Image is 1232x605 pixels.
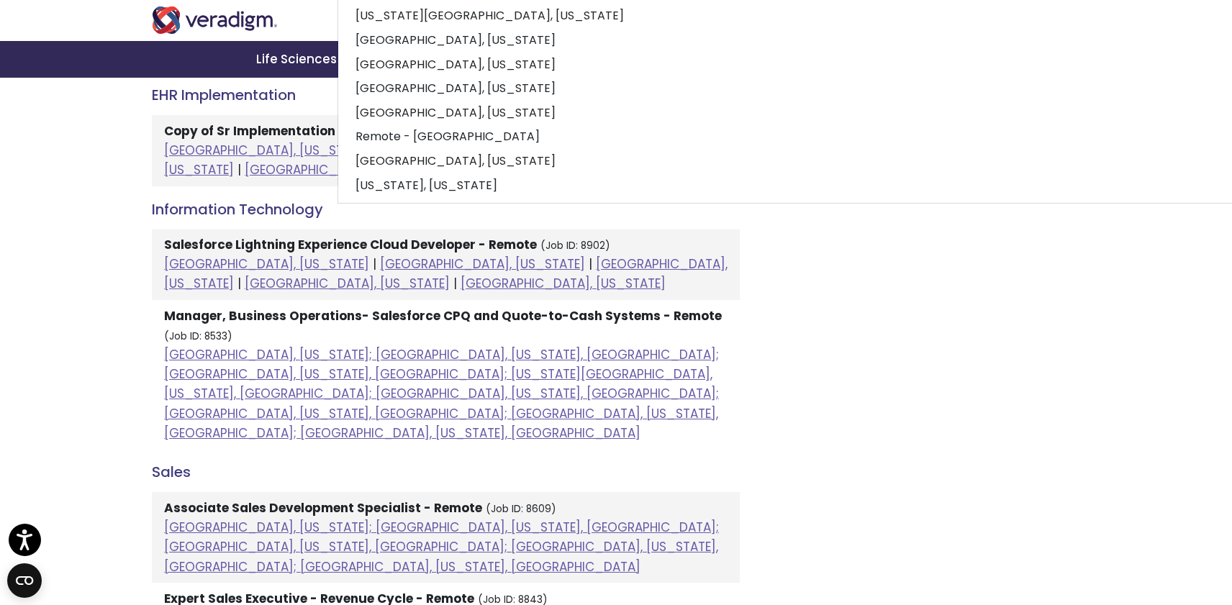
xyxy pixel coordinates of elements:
a: [GEOGRAPHIC_DATA], [US_STATE]; [GEOGRAPHIC_DATA], [US_STATE], [GEOGRAPHIC_DATA]; [GEOGRAPHIC_DATA... [164,346,719,442]
small: (Job ID: 8902) [540,239,610,253]
a: [GEOGRAPHIC_DATA], [US_STATE] [245,275,450,292]
h4: Sales [152,463,740,481]
a: [GEOGRAPHIC_DATA], [US_STATE] [245,161,450,178]
a: [GEOGRAPHIC_DATA], [US_STATE] [164,142,728,178]
span: | [589,255,592,273]
a: [GEOGRAPHIC_DATA], [US_STATE] [164,142,369,159]
h4: Information Technology [152,201,740,218]
button: Open CMP widget [7,563,42,598]
h4: EHR Implementation [152,86,740,104]
span: | [237,275,241,292]
a: [GEOGRAPHIC_DATA], [US_STATE] [380,255,585,273]
small: (Job ID: 8609) [486,502,556,516]
a: [GEOGRAPHIC_DATA], [US_STATE] [461,275,666,292]
span: | [237,161,241,178]
small: (Job ID: 8533) [164,329,232,343]
strong: Manager, Business Operations- Salesforce CPQ and Quote-to-Cash Systems - Remote [164,307,722,324]
a: [GEOGRAPHIC_DATA], [US_STATE] [164,255,369,273]
span: | [373,255,376,273]
a: [GEOGRAPHIC_DATA], [US_STATE]; [GEOGRAPHIC_DATA], [US_STATE], [GEOGRAPHIC_DATA]; [GEOGRAPHIC_DATA... [164,519,719,575]
strong: Salesforce Lightning Experience Cloud Developer - Remote [164,236,537,253]
strong: Associate Sales Development Specialist - Remote [164,499,482,517]
a: Life Sciences [239,41,358,78]
span: | [453,275,457,292]
img: Veradigm logo [152,6,278,34]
